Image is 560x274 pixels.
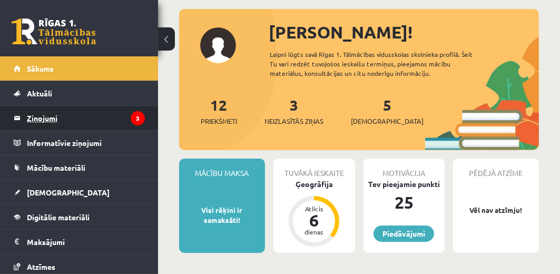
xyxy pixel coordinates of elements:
div: 25 [363,190,445,215]
span: Atzīmes [27,262,55,271]
div: Tev pieejamie punkti [363,179,445,190]
p: Vēl nav atzīmju! [458,205,534,216]
div: Atlicis [298,205,330,212]
a: Piedāvājumi [374,226,434,242]
a: 5[DEMOGRAPHIC_DATA] [351,95,424,126]
legend: Maksājumi [27,230,145,254]
div: 6 [298,212,330,229]
div: Motivācija [363,159,445,179]
span: Aktuāli [27,89,52,98]
a: Ģeogrāfija Atlicis 6 dienas [273,179,355,248]
span: [DEMOGRAPHIC_DATA] [351,116,424,126]
a: Mācību materiāli [14,155,145,180]
div: Ģeogrāfija [273,179,355,190]
a: Maksājumi [14,230,145,254]
i: 3 [131,111,145,125]
a: 3Neizlasītās ziņas [264,95,323,126]
a: Aktuāli [14,81,145,105]
a: Digitālie materiāli [14,205,145,229]
legend: Ziņojumi [27,106,145,130]
span: Mācību materiāli [27,163,85,172]
div: Mācību maksa [179,159,265,179]
a: 12Priekšmeti [201,95,237,126]
div: Laipni lūgts savā Rīgas 1. Tālmācības vidusskolas skolnieka profilā. Šeit Tu vari redzēt tuvojošo... [270,50,486,78]
p: Visi rēķini ir samaksāti! [184,205,260,226]
span: Digitālie materiāli [27,212,90,222]
a: Sākums [14,56,145,81]
span: [DEMOGRAPHIC_DATA] [27,188,110,197]
legend: Informatīvie ziņojumi [27,131,145,155]
div: dienas [298,229,330,235]
div: Pēdējā atzīme [453,159,539,179]
div: Tuvākā ieskaite [273,159,355,179]
div: [PERSON_NAME]! [269,19,539,45]
a: Informatīvie ziņojumi [14,131,145,155]
span: Priekšmeti [201,116,237,126]
a: Rīgas 1. Tālmācības vidusskola [12,18,96,45]
span: Sākums [27,64,54,73]
a: [DEMOGRAPHIC_DATA] [14,180,145,204]
span: Neizlasītās ziņas [264,116,323,126]
a: Ziņojumi3 [14,106,145,130]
